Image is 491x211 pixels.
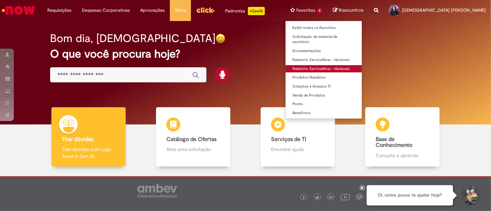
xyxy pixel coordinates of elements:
[341,192,350,201] img: logo_footer_youtube.png
[271,136,306,143] b: Serviços de TI
[286,47,362,55] a: Documentações
[286,83,362,90] a: Soluções e Acessos TI
[376,152,429,159] p: Consulte e aprenda
[285,21,362,119] ul: Favoritos
[36,107,141,167] a: Tirar dúvidas Tirar dúvidas com Lupi Assist e Gen Ai
[271,146,324,153] p: Encontre ajuda
[333,7,364,14] a: Rascunhos
[47,7,71,14] span: Requisições
[50,48,441,60] h2: O que você procura hoje?
[339,7,364,13] span: Rascunhos
[286,74,362,81] a: Produtos Natalinos
[248,7,265,15] p: +GenAi
[62,136,93,143] b: Tirar dúvidas
[286,92,362,99] a: Venda de Produtos
[137,184,177,198] img: logo_footer_ambev_rotulo_gray.png
[286,65,362,73] a: Relatório ServiceNow – Variáveis
[316,196,319,199] img: logo_footer_twitter.png
[286,56,362,64] a: Relatório ServiceNow – Variáveis
[140,7,165,14] span: Aprovações
[286,109,362,117] a: Benefícios
[1,3,36,17] img: ServiceNow
[286,100,362,108] a: Ponto
[82,7,130,14] span: Despesas Corporativas
[356,194,363,200] img: logo_footer_workplace.png
[166,136,216,143] b: Catálogo de Ofertas
[175,7,186,14] span: More
[246,107,350,167] a: Serviços de TI Encontre ajuda
[62,146,115,160] p: Tirar dúvidas com Lupi Assist e Gen Ai
[376,136,412,149] b: Base de Conhecimento
[286,33,362,46] a: Solicitação de material de escritório
[166,146,220,153] p: Abra uma solicitação
[50,32,215,44] h2: Bom dia, [DEMOGRAPHIC_DATA]
[329,195,333,200] img: logo_footer_linkedin.png
[302,196,306,199] img: logo_footer_facebook.png
[460,185,481,206] button: Iniciar Conversa de Suporte
[296,7,315,14] span: Favoritos
[225,7,265,15] div: Padroniza
[141,107,246,167] a: Catálogo de Ofertas Abra uma solicitação
[350,107,455,167] a: Base de Conhecimento Consulte e aprenda
[367,185,453,205] div: Oi, como posso te ajudar hoje?
[317,8,322,14] span: 9
[215,33,225,43] img: happy-face.png
[196,5,215,15] img: click_logo_yellow_360x200.png
[402,7,486,13] span: [DEMOGRAPHIC_DATA] [PERSON_NAME]
[286,24,362,32] a: Exibir todos os Favoritos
